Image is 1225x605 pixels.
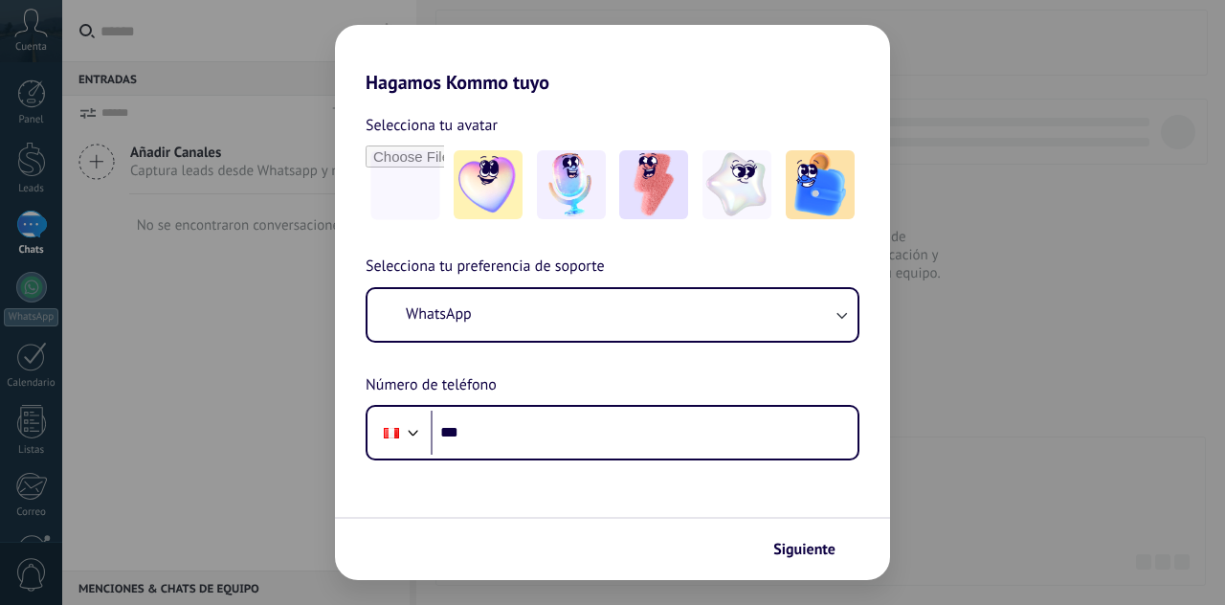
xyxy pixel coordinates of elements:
button: Siguiente [765,533,861,566]
img: -1.jpeg [454,150,523,219]
div: Peru: + 51 [373,413,410,453]
img: -5.jpeg [786,150,855,219]
img: -3.jpeg [619,150,688,219]
span: Selecciona tu avatar [366,113,498,138]
span: Selecciona tu preferencia de soporte [366,255,605,280]
img: -4.jpeg [702,150,771,219]
button: WhatsApp [367,289,857,341]
span: Siguiente [773,543,835,556]
h2: Hagamos Kommo tuyo [335,25,890,94]
span: WhatsApp [406,304,472,324]
img: -2.jpeg [537,150,606,219]
span: Número de teléfono [366,373,497,398]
